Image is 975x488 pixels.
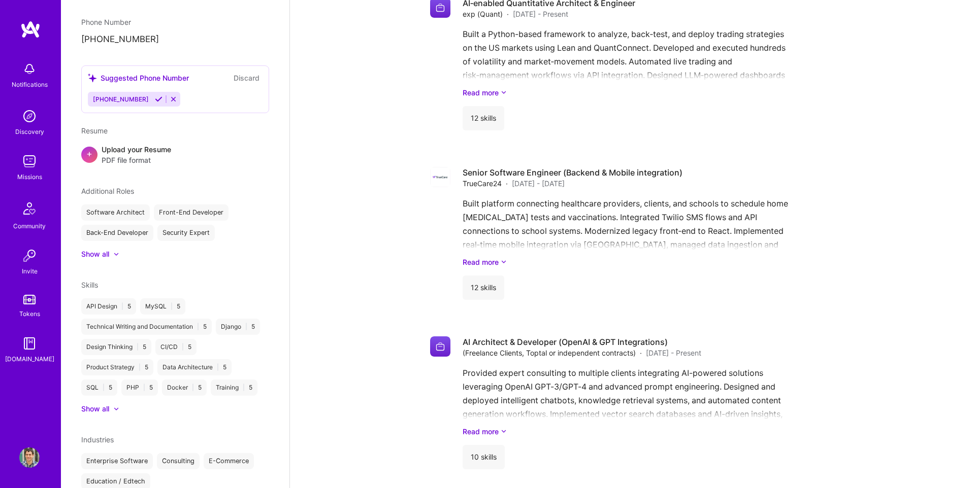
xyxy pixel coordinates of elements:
[121,379,158,396] div: PHP 5
[19,447,40,468] img: User Avatar
[463,87,835,98] a: Read more
[81,453,153,469] div: Enterprise Software
[463,167,682,178] h4: Senior Software Engineer (Backend & Mobile integration)
[81,249,109,259] div: Show all
[197,323,199,331] span: |
[507,9,509,19] span: ·
[15,126,44,137] div: Discovery
[19,106,40,126] img: discovery
[93,95,149,103] span: [PHONE_NUMBER]
[243,384,245,392] span: |
[430,167,450,187] img: Company logo
[501,257,507,267] i: icon ArrowDownSecondaryDark
[81,319,212,335] div: Technical Writing and Documentation 5
[102,155,171,165] span: PDF file format
[19,308,40,319] div: Tokens
[19,151,40,171] img: teamwork
[463,347,636,358] span: (Freelance Clients, Toptal or independent contracts)
[81,187,134,195] span: Additional Roles
[463,9,503,19] span: exp (Quant)
[512,178,565,189] span: [DATE] - [DATE]
[22,266,38,276] div: Invite
[157,225,215,241] div: Security Expert
[19,333,40,354] img: guide book
[463,445,505,469] div: 10 skills
[463,257,835,267] a: Read more
[245,323,247,331] span: |
[501,87,507,98] i: icon ArrowDownSecondaryDark
[17,171,42,182] div: Missions
[463,178,502,189] span: TrueCare24
[171,302,173,310] span: |
[17,447,42,468] a: User Avatar
[154,204,229,221] div: Front-End Developer
[155,339,197,355] div: CI/CD 5
[81,33,269,46] p: [PHONE_NUMBER]
[463,426,835,437] a: Read more
[88,73,189,83] div: Suggested Phone Number
[216,319,260,335] div: Django 5
[140,298,185,315] div: MySQL 5
[81,126,108,135] span: Resume
[217,363,219,371] span: |
[139,363,141,371] span: |
[463,336,701,347] h4: AI Architect & Developer (OpenAI & GPT Integrations)
[463,275,504,300] div: 12 skills
[137,343,139,351] span: |
[121,302,123,310] span: |
[157,359,232,375] div: Data Architecture 5
[646,347,701,358] span: [DATE] - Present
[501,426,507,437] i: icon ArrowDownSecondaryDark
[143,384,145,392] span: |
[17,196,42,221] img: Community
[20,20,41,39] img: logo
[430,336,450,357] img: Company logo
[211,379,257,396] div: Training 5
[81,359,153,375] div: Product Strategy 5
[103,384,105,392] span: |
[19,59,40,79] img: bell
[13,221,46,231] div: Community
[513,9,568,19] span: [DATE] - Present
[81,379,117,396] div: SQL 5
[88,74,96,82] i: icon SuggestedTeams
[12,79,48,90] div: Notifications
[81,339,151,355] div: Design Thinking 5
[81,18,131,26] span: Phone Number
[86,148,92,159] span: +
[81,404,109,414] div: Show all
[81,281,98,289] span: Skills
[182,343,184,351] span: |
[162,379,207,396] div: Docker 5
[5,354,54,364] div: [DOMAIN_NAME]
[157,453,200,469] div: Consulting
[231,72,263,84] button: Discard
[506,178,508,189] span: ·
[81,144,269,165] div: +Upload your ResumePDF file format
[640,347,642,358] span: ·
[204,453,254,469] div: E-Commerce
[463,106,504,130] div: 12 skills
[81,225,153,241] div: Back-End Developer
[170,95,177,103] i: Reject
[23,295,36,304] img: tokens
[102,144,171,165] div: Upload your Resume
[192,384,194,392] span: |
[81,298,136,315] div: API Design 5
[81,435,114,444] span: Industries
[19,246,40,266] img: Invite
[155,95,162,103] i: Accept
[81,204,150,221] div: Software Architect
